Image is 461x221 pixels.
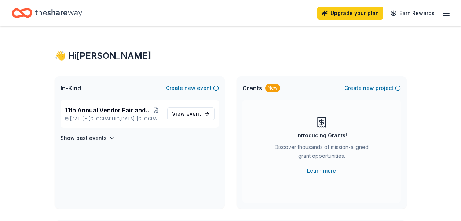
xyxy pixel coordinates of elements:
span: new [184,84,195,93]
div: New [265,84,280,92]
div: Introducing Grants! [296,131,347,140]
a: Upgrade your plan [317,7,383,20]
span: In-Kind [61,84,81,93]
a: Home [12,4,82,22]
button: Createnewproject [344,84,401,93]
button: Createnewevent [166,84,219,93]
span: 11th Annual Vendor Fair and Basket Raffle [65,106,151,115]
span: new [363,84,374,93]
div: Discover thousands of mission-aligned grant opportunities. [272,143,372,163]
h4: Show past events [61,134,107,142]
span: event [186,110,201,117]
a: View event [167,107,215,120]
div: 👋 Hi [PERSON_NAME] [55,50,407,62]
span: Grants [242,84,262,93]
a: Learn more [307,166,336,175]
button: Show past events [61,134,115,142]
span: View [172,109,201,118]
p: [DATE] • [65,116,161,122]
span: [GEOGRAPHIC_DATA], [GEOGRAPHIC_DATA] [89,116,161,122]
a: Earn Rewards [386,7,439,20]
